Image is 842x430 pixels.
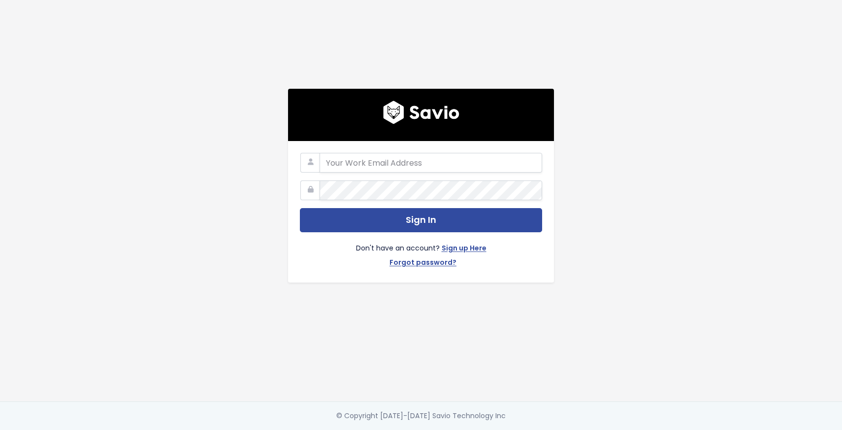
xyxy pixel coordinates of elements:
div: © Copyright [DATE]-[DATE] Savio Technology Inc [336,410,506,422]
button: Sign In [300,208,542,232]
div: Don't have an account? [300,232,542,271]
a: Forgot password? [389,256,456,271]
img: logo600x187.a314fd40982d.png [383,101,459,124]
a: Sign up Here [442,242,486,256]
input: Your Work Email Address [320,153,542,173]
